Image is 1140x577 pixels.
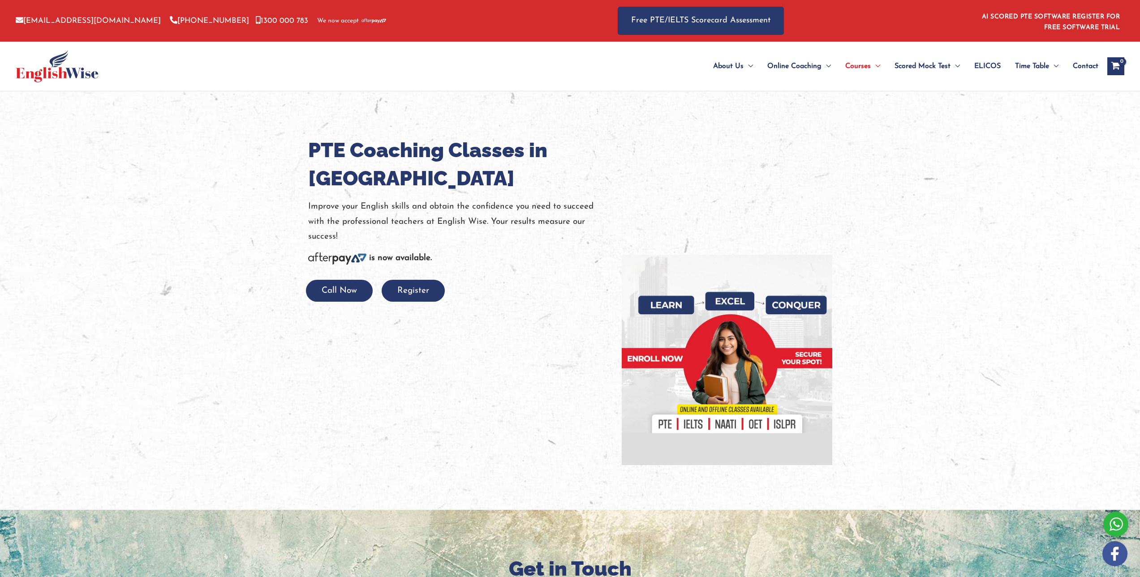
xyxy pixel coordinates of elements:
span: Menu Toggle [1049,51,1058,82]
span: Scored Mock Test [895,51,951,82]
a: Time TableMenu Toggle [1008,51,1066,82]
span: Menu Toggle [744,51,753,82]
span: Menu Toggle [951,51,960,82]
b: is now available. [369,254,432,262]
span: ELICOS [974,51,1001,82]
img: banner-new-img [622,255,832,465]
a: Register [382,286,445,295]
a: Scored Mock TestMenu Toggle [887,51,967,82]
a: Online CoachingMenu Toggle [760,51,838,82]
a: AI SCORED PTE SOFTWARE REGISTER FOR FREE SOFTWARE TRIAL [982,13,1120,31]
a: [PHONE_NUMBER] [170,17,249,25]
span: Menu Toggle [822,51,831,82]
a: ELICOS [967,51,1008,82]
span: About Us [713,51,744,82]
a: About UsMenu Toggle [706,51,760,82]
a: CoursesMenu Toggle [838,51,887,82]
nav: Site Navigation: Main Menu [692,51,1098,82]
span: Online Coaching [767,51,822,82]
aside: Header Widget 1 [977,6,1124,35]
a: Call Now [306,286,373,295]
img: Afterpay-Logo [308,252,366,265]
a: Contact [1066,51,1098,82]
h1: PTE Coaching Classes in [GEOGRAPHIC_DATA] [308,136,608,192]
a: Free PTE/IELTS Scorecard Assessment [618,7,784,35]
button: Call Now [306,280,373,302]
button: Register [382,280,445,302]
span: Courses [845,51,871,82]
p: Improve your English skills and obtain the confidence you need to succeed with the professional t... [308,199,608,244]
img: white-facebook.png [1102,541,1127,566]
img: Afterpay-Logo [361,18,386,23]
span: Contact [1073,51,1098,82]
img: cropped-ew-logo [16,50,99,82]
span: Time Table [1015,51,1049,82]
a: 1300 000 783 [256,17,308,25]
span: Menu Toggle [871,51,880,82]
span: We now accept [317,17,359,26]
a: [EMAIL_ADDRESS][DOMAIN_NAME] [16,17,161,25]
a: View Shopping Cart, empty [1107,57,1124,75]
